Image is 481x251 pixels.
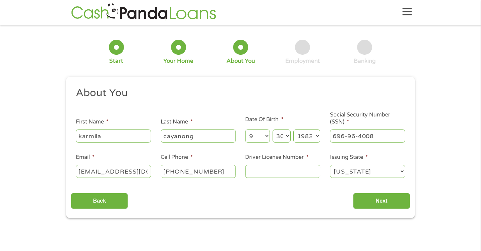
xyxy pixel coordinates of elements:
[285,57,320,65] div: Employment
[330,154,368,161] label: Issuing State
[161,118,193,125] label: Last Name
[245,116,283,123] label: Date Of Birth
[353,193,410,209] input: Next
[226,57,255,65] div: About You
[161,130,236,142] input: Smith
[354,57,376,65] div: Banking
[161,165,236,178] input: (541) 754-3010
[76,165,151,178] input: john@gmail.com
[161,154,193,161] label: Cell Phone
[245,154,308,161] label: Driver License Number
[163,57,193,65] div: Your Home
[76,86,400,100] h2: About You
[330,130,405,142] input: 078-05-1120
[330,111,405,125] label: Social Security Number (SSN)
[76,118,109,125] label: First Name
[69,2,218,21] img: GetLoanNow Logo
[109,57,123,65] div: Start
[76,130,151,142] input: John
[71,193,128,209] input: Back
[76,154,95,161] label: Email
